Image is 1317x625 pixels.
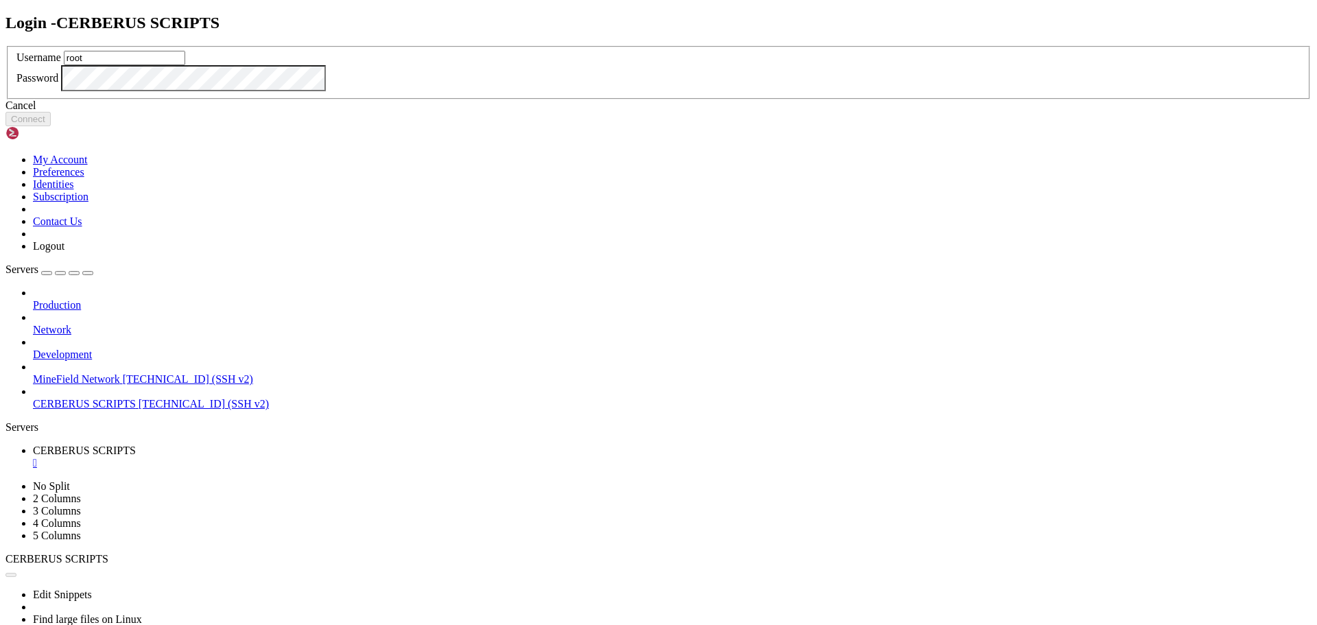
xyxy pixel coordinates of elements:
x-row: Connecting [TECHNICAL_ID]... [5,5,1139,18]
a: Servers [5,263,93,275]
a: 4 Columns [33,517,81,529]
li: MineField Network [TECHNICAL_ID] (SSH v2) [33,361,1312,386]
li: Production [33,287,1312,311]
span: Development [33,349,92,360]
label: Password [16,72,58,84]
span: [TECHNICAL_ID] (SSH v2) [123,373,253,385]
div: Servers [5,421,1312,434]
a: 3 Columns [33,505,81,517]
a: MineField Network [TECHNICAL_ID] (SSH v2) [33,373,1312,386]
span: [TECHNICAL_ID] (SSH v2) [139,398,269,410]
li: Development [33,336,1312,361]
div: Cancel [5,99,1312,112]
a: Production [33,299,1312,311]
a: Development [33,349,1312,361]
span: Production [33,299,81,311]
span: CERBERUS SCRIPTS [5,553,108,565]
a: Find large files on Linux [33,613,142,625]
button: Connect [5,112,51,126]
a: 2 Columns [33,493,81,504]
a: CERBERUS SCRIPTS [TECHNICAL_ID] (SSH v2) [33,398,1312,410]
a: Edit Snippets [33,589,92,600]
a:  [33,457,1312,469]
span: CERBERUS SCRIPTS [33,445,136,456]
a: Identities [33,178,74,190]
a: No Split [33,480,70,492]
a: Network [33,324,1312,336]
span: Servers [5,263,38,275]
div: (0, 1) [5,18,12,30]
label: Username [16,51,61,63]
img: Shellngn [5,126,84,140]
span: Network [33,324,71,335]
span: MineField Network [33,373,120,385]
a: Preferences [33,166,84,178]
span: CERBERUS SCRIPTS [33,398,136,410]
a: Subscription [33,191,88,202]
li: Network [33,311,1312,336]
h2: Login - CERBERUS SCRIPTS [5,14,1312,32]
a: My Account [33,154,88,165]
a: CERBERUS SCRIPTS [33,445,1312,469]
a: Logout [33,240,64,252]
a: 5 Columns [33,530,81,541]
li: CERBERUS SCRIPTS [TECHNICAL_ID] (SSH v2) [33,386,1312,410]
a: Contact Us [33,215,82,227]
